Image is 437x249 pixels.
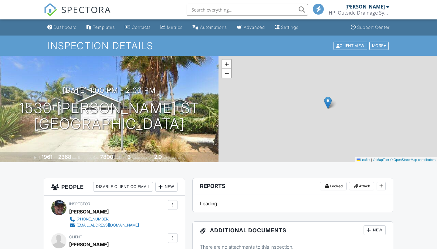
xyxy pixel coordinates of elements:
[193,222,393,239] h3: Additional Documents
[69,202,90,206] span: Inspector
[34,155,41,160] span: Built
[357,158,370,162] a: Leaflet
[348,22,392,33] a: Support Center
[69,235,82,239] span: Client
[48,40,389,51] h1: Inspection Details
[19,100,199,132] h1: 1530 [PERSON_NAME] St [GEOGRAPHIC_DATA]
[69,222,139,228] a: [EMAIL_ADDRESS][DOMAIN_NAME]
[334,42,367,50] div: Client View
[167,25,183,30] div: Metrics
[132,25,151,30] div: Contacts
[225,60,229,68] span: +
[225,69,229,77] span: −
[69,216,139,222] a: [PHONE_NUMBER]
[86,155,99,160] span: Lot Size
[58,154,71,160] div: 2368
[155,182,178,192] div: New
[61,3,111,16] span: SPECTORA
[100,154,113,160] div: 7800
[357,25,390,30] div: Support Center
[132,155,148,160] span: bedrooms
[45,22,79,33] a: Dashboard
[127,154,131,160] div: 3
[69,240,109,249] div: [PERSON_NAME]
[371,158,372,162] span: |
[244,25,265,30] div: Advanced
[234,22,267,33] a: Advanced
[390,158,435,162] a: © OpenStreetMap contributors
[63,86,156,94] h3: [DATE] 1:00 pm - 2:00 pm
[44,3,57,16] img: The Best Home Inspection Software - Spectora
[333,43,369,48] a: Client View
[93,182,153,192] div: Disable Client CC Email
[122,22,153,33] a: Contacts
[281,25,299,30] div: Settings
[93,25,115,30] div: Templates
[190,22,229,33] a: Automations (Basic)
[76,217,110,222] div: [PHONE_NUMBER]
[84,22,117,33] a: Templates
[44,8,111,21] a: SPECTORA
[114,155,122,160] span: sq.ft.
[222,60,231,69] a: Zoom in
[42,154,53,160] div: 1961
[324,97,332,109] img: Marker
[345,4,385,10] div: [PERSON_NAME]
[222,69,231,78] a: Zoom out
[72,155,81,160] span: sq. ft.
[329,10,389,16] div: HPI Outside Drainage Systems
[200,25,227,30] div: Automations
[369,42,389,50] div: More
[373,158,389,162] a: © MapTiler
[163,155,180,160] span: bathrooms
[44,178,185,196] h3: People
[272,22,301,33] a: Settings
[154,154,162,160] div: 2.0
[158,22,185,33] a: Metrics
[69,207,109,216] div: [PERSON_NAME]
[54,25,77,30] div: Dashboard
[187,4,308,16] input: Search everything...
[364,225,386,235] div: New
[76,223,139,228] div: [EMAIL_ADDRESS][DOMAIN_NAME]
